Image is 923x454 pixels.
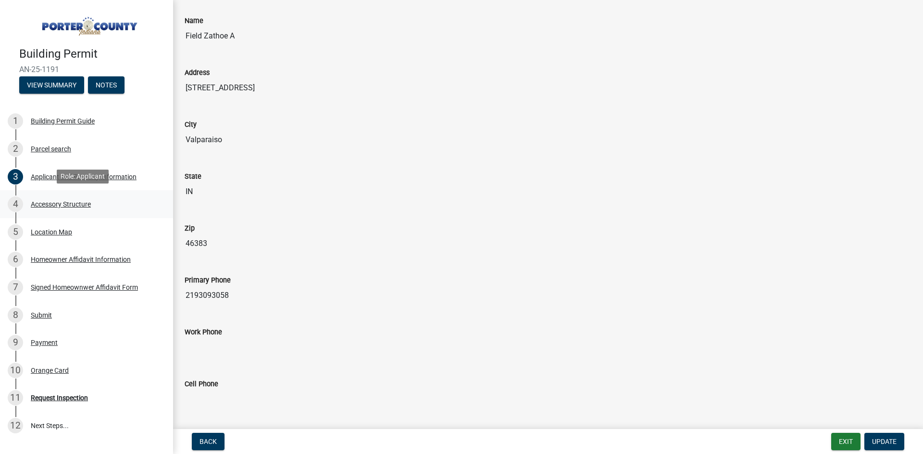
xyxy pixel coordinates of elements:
[31,201,91,208] div: Accessory Structure
[31,256,131,263] div: Homeowner Affidavit Information
[185,277,231,284] label: Primary Phone
[31,339,58,346] div: Payment
[8,113,23,129] div: 1
[185,225,195,232] label: Zip
[88,76,125,94] button: Notes
[31,284,138,291] div: Signed Homeownwer Affidavit Form
[8,196,23,212] div: 4
[88,82,125,89] wm-modal-confirm: Notes
[31,367,69,374] div: Orange Card
[8,224,23,240] div: 5
[8,363,23,378] div: 10
[19,76,84,94] button: View Summary
[8,169,23,184] div: 3
[8,418,23,433] div: 12
[864,433,904,450] button: Update
[8,307,23,323] div: 8
[8,390,23,405] div: 11
[19,65,154,74] span: AN-25-1191
[8,141,23,157] div: 2
[185,173,201,180] label: State
[8,335,23,350] div: 9
[19,82,84,89] wm-modal-confirm: Summary
[31,229,72,235] div: Location Map
[192,433,225,450] button: Back
[31,146,71,152] div: Parcel search
[31,118,95,124] div: Building Permit Guide
[8,280,23,295] div: 7
[185,70,210,76] label: Address
[8,252,23,267] div: 6
[19,10,158,37] img: Porter County, Indiana
[185,381,218,388] label: Cell Phone
[185,329,222,336] label: Work Phone
[31,394,88,401] div: Request Inspection
[200,438,217,445] span: Back
[57,170,109,184] div: Role: Applicant
[31,312,52,319] div: Submit
[872,438,897,445] span: Update
[185,18,203,25] label: Name
[31,173,137,180] div: Applicant and Property Information
[19,47,165,61] h4: Building Permit
[831,433,861,450] button: Exit
[185,122,197,128] label: City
